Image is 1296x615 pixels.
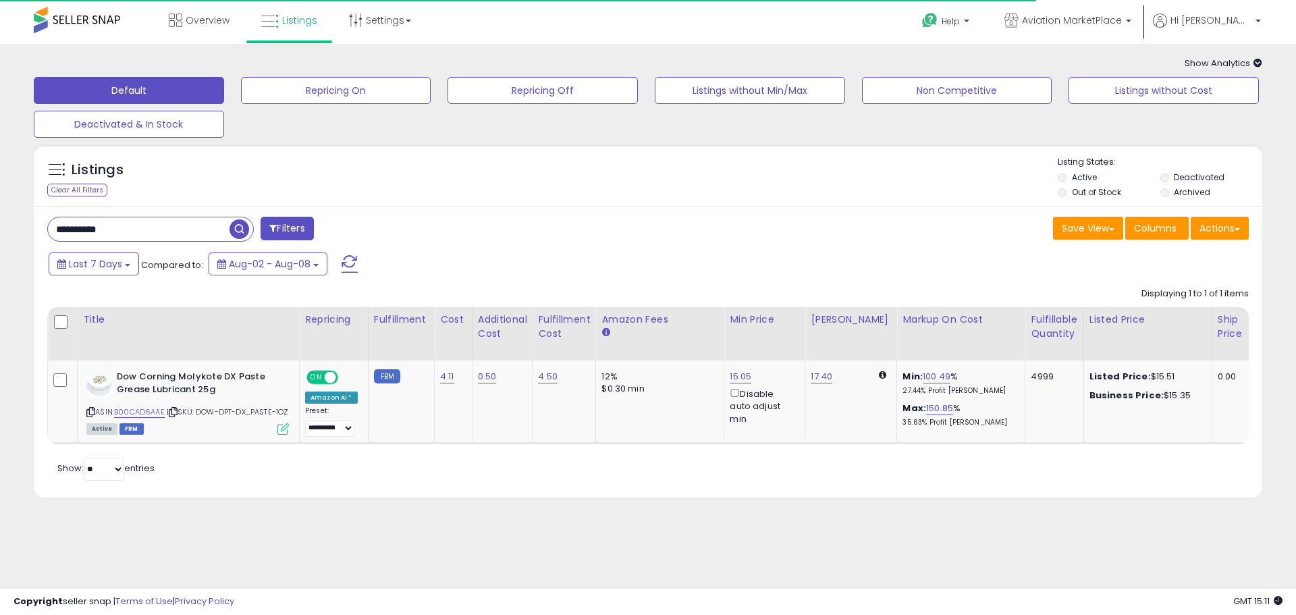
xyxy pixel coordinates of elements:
button: Listings without Cost [1069,77,1259,104]
a: 100.49 [923,370,950,383]
small: FBM [374,369,400,383]
span: OFF [336,372,358,383]
div: Title [83,313,294,327]
div: Cost [440,313,466,327]
div: % [902,402,1015,427]
div: Preset: [305,406,358,437]
label: Archived [1174,186,1210,198]
div: Clear All Filters [47,184,107,196]
button: Listings without Min/Max [655,77,845,104]
img: 41xPl+tBKtL._SL40_.jpg [86,371,113,398]
span: Listings [282,14,317,27]
span: Hi [PERSON_NAME] [1170,14,1251,27]
button: Default [34,77,224,104]
label: Active [1072,171,1097,183]
a: Terms of Use [115,595,173,608]
span: All listings currently available for purchase on Amazon [86,423,117,435]
b: Min: [902,370,923,383]
small: Amazon Fees. [601,327,610,339]
span: ON [308,372,325,383]
button: Repricing Off [448,77,638,104]
p: 27.44% Profit [PERSON_NAME] [902,386,1015,396]
div: $0.30 min [601,383,713,395]
a: 150.85 [926,402,953,415]
button: Actions [1191,217,1249,240]
div: Fulfillment Cost [538,313,590,341]
span: Columns [1134,221,1177,235]
span: Help [942,16,960,27]
div: Fulfillment [374,313,429,327]
a: Help [911,2,983,44]
button: Save View [1053,217,1123,240]
a: Hi [PERSON_NAME] [1153,14,1261,44]
a: Privacy Policy [175,595,234,608]
a: 4.50 [538,370,558,383]
b: Listed Price: [1089,370,1151,383]
div: [PERSON_NAME] [811,313,891,327]
a: 4.11 [440,370,454,383]
div: Min Price [730,313,799,327]
button: Repricing On [241,77,431,104]
span: Show: entries [57,462,155,475]
span: Last 7 Days [69,257,122,271]
h5: Listings [72,161,124,180]
button: Deactivated & In Stock [34,111,224,138]
div: ASIN: [86,371,289,433]
div: seller snap | | [13,595,234,608]
div: $15.35 [1089,390,1201,402]
span: Show Analytics [1185,57,1262,70]
b: Business Price: [1089,389,1164,402]
button: Filters [261,217,313,240]
b: Dow Corning Molykote DX Paste Grease Lubricant 25g [117,371,281,399]
div: % [902,371,1015,396]
button: Columns [1125,217,1189,240]
div: 0.00 [1218,371,1240,383]
th: The percentage added to the cost of goods (COGS) that forms the calculator for Min & Max prices. [897,307,1025,360]
div: $15.51 [1089,371,1201,383]
strong: Copyright [13,595,63,608]
div: Disable auto adjust min [730,386,794,425]
p: Listing States: [1058,156,1262,169]
b: Max: [902,402,926,415]
div: Displaying 1 to 1 of 1 items [1141,288,1249,300]
label: Deactivated [1174,171,1224,183]
div: Additional Cost [478,313,527,341]
button: Last 7 Days [49,252,139,275]
a: 0.50 [478,370,497,383]
span: Aviation MarketPlace [1022,14,1122,27]
span: FBM [119,423,144,435]
label: Out of Stock [1072,186,1121,198]
span: Aug-02 - Aug-08 [229,257,310,271]
span: 2025-08-16 15:11 GMT [1233,595,1282,608]
span: | SKU: DOW-DPT-DX_PASTE-1OZ [167,406,289,417]
a: 15.05 [730,370,751,383]
span: Overview [186,14,230,27]
div: Repricing [305,313,362,327]
i: Get Help [921,12,938,29]
span: Compared to: [141,259,203,271]
div: Amazon Fees [601,313,718,327]
div: Amazon AI * [305,392,358,404]
div: Fulfillable Quantity [1031,313,1077,341]
p: 35.63% Profit [PERSON_NAME] [902,418,1015,427]
button: Aug-02 - Aug-08 [209,252,327,275]
div: Markup on Cost [902,313,1019,327]
button: Non Competitive [862,77,1052,104]
div: Ship Price [1218,313,1245,341]
div: 12% [601,371,713,383]
div: Listed Price [1089,313,1206,327]
div: 4999 [1031,371,1073,383]
a: B00CAD6AAE [114,406,165,418]
a: 17.40 [811,370,832,383]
